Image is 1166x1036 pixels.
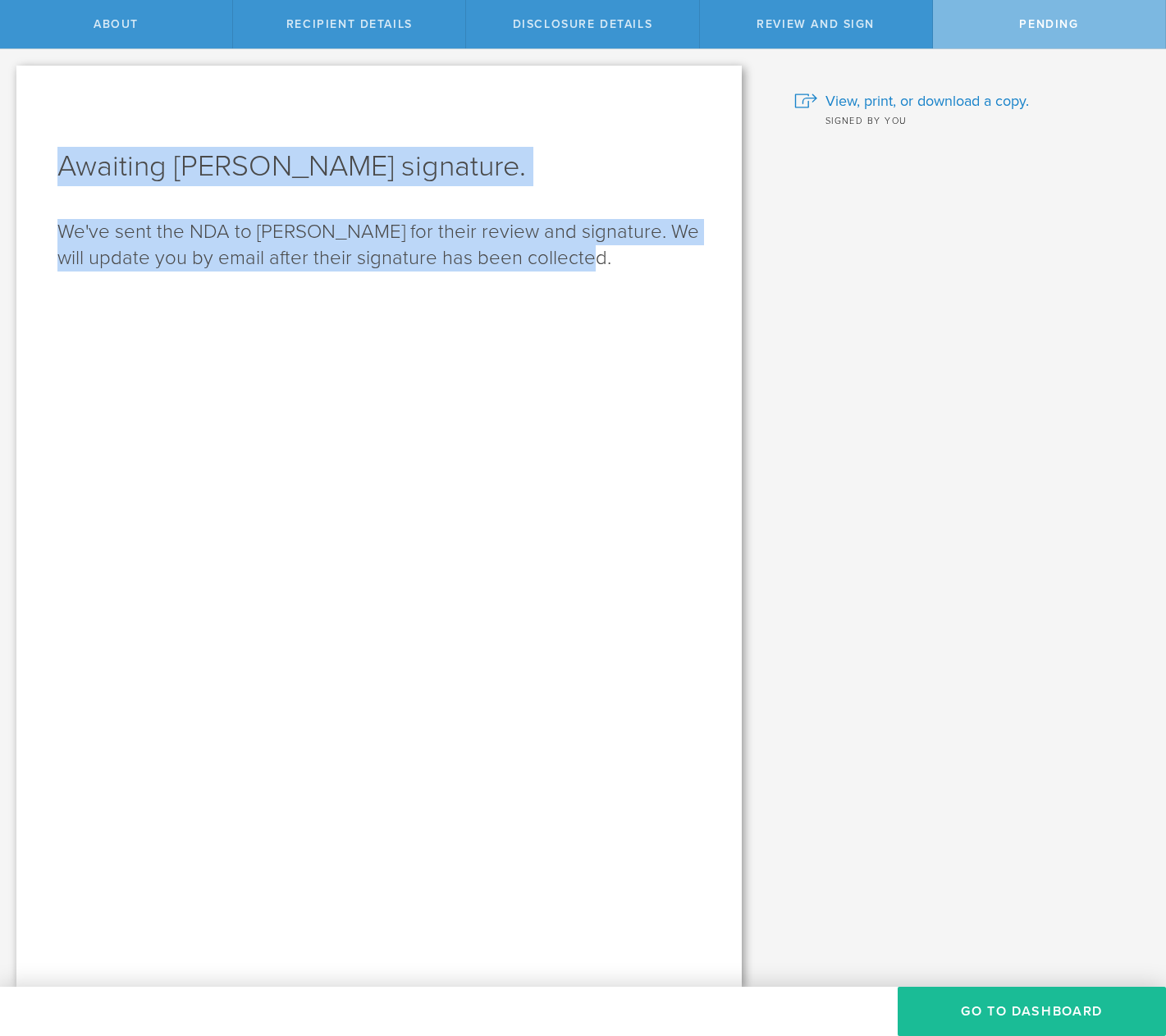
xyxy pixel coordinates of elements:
[94,17,139,31] span: About
[513,17,653,31] span: Disclosure details
[57,219,701,272] p: We've sent the NDA to [PERSON_NAME] for their review and signature. We will update you by email a...
[898,987,1166,1036] button: Go to dashboard
[757,17,875,31] span: Review and sign
[825,90,1029,112] span: View, print, or download a copy.
[794,112,1141,128] div: Signed by you
[57,147,701,186] h1: Awaiting [PERSON_NAME] signature.
[286,17,413,31] span: Recipient details
[1019,17,1078,31] span: Pending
